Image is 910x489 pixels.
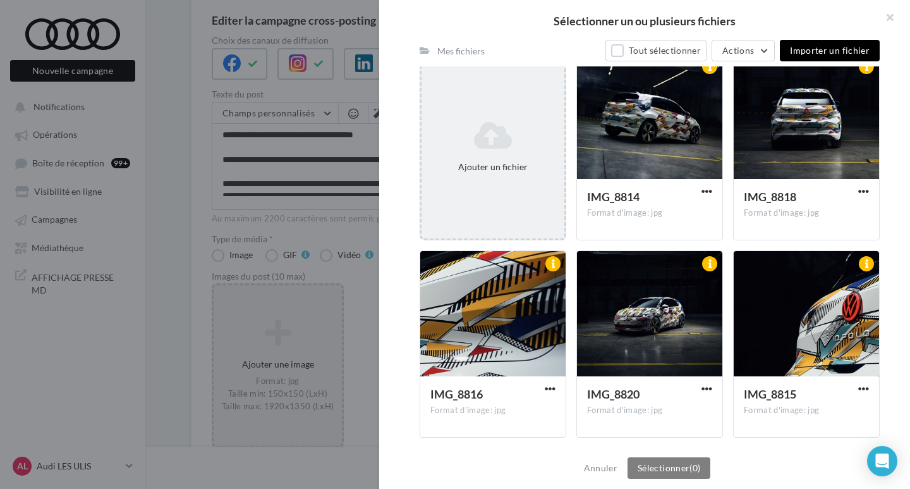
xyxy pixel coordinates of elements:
[587,387,640,401] span: IMG_8820
[427,161,559,173] div: Ajouter un fichier
[712,40,775,61] button: Actions
[744,387,796,401] span: IMG_8815
[790,45,870,56] span: Importer un fichier
[628,457,710,479] button: Sélectionner(0)
[587,405,712,416] div: Format d'image: jpg
[722,45,754,56] span: Actions
[689,462,700,473] span: (0)
[587,207,712,219] div: Format d'image: jpg
[430,405,555,416] div: Format d'image: jpg
[437,45,485,58] div: Mes fichiers
[744,207,869,219] div: Format d'image: jpg
[605,40,707,61] button: Tout sélectionner
[780,40,880,61] button: Importer un fichier
[744,405,869,416] div: Format d'image: jpg
[867,446,897,476] div: Open Intercom Messenger
[399,15,890,27] h2: Sélectionner un ou plusieurs fichiers
[430,387,483,401] span: IMG_8816
[579,461,622,476] button: Annuler
[744,190,796,204] span: IMG_8818
[587,190,640,204] span: IMG_8814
